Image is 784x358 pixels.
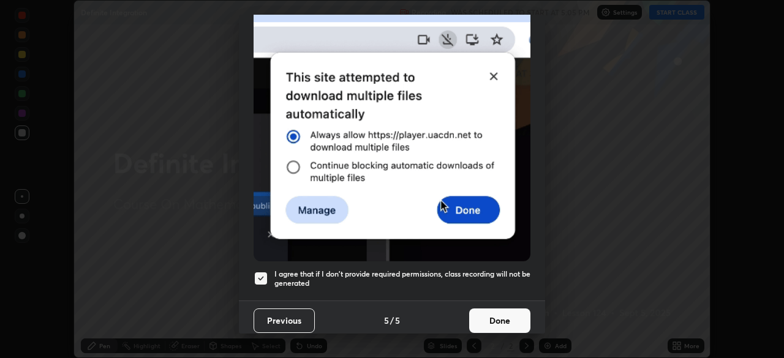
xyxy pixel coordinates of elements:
h4: 5 [395,314,400,327]
button: Done [469,308,530,333]
h5: I agree that if I don't provide required permissions, class recording will not be generated [274,269,530,288]
h4: / [390,314,394,327]
button: Previous [254,308,315,333]
h4: 5 [384,314,389,327]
